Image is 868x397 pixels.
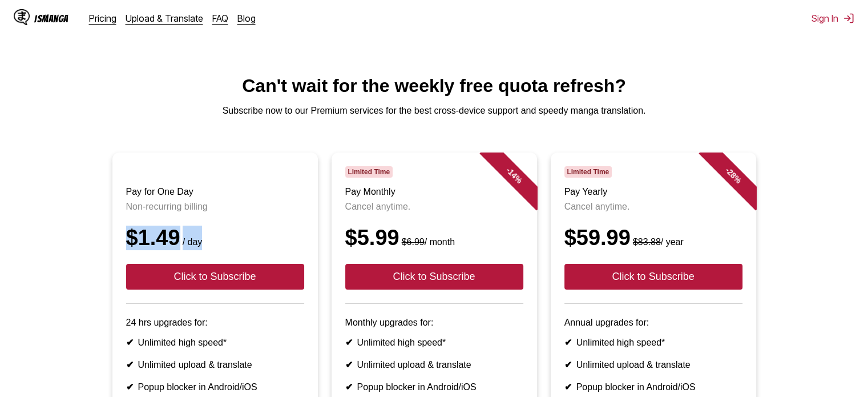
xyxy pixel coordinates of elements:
small: / year [631,237,684,247]
b: ✔ [345,382,353,392]
small: / day [180,237,203,247]
li: Popup blocker in Android/iOS [126,382,304,392]
small: / month [399,237,455,247]
p: Cancel anytime. [564,202,742,212]
b: ✔ [564,382,572,392]
a: IsManga LogoIsManga [14,9,89,27]
h1: Can't wait for the weekly free quota refresh? [9,75,859,97]
div: - 28 % [699,141,767,210]
div: $5.99 [345,226,523,250]
button: Click to Subscribe [345,264,523,290]
s: $6.99 [402,237,425,247]
button: Sign In [812,13,854,24]
span: Limited Time [345,166,393,178]
p: Subscribe now to our Premium services for the best cross-device support and speedy manga translat... [9,106,859,116]
a: Blog [237,13,256,24]
p: Non-recurring billing [126,202,304,212]
b: ✔ [564,338,572,347]
li: Unlimited upload & translate [564,359,742,370]
div: - 14 % [479,141,548,210]
b: ✔ [345,360,353,370]
b: ✔ [126,360,134,370]
li: Popup blocker in Android/iOS [564,382,742,392]
img: Sign out [843,13,854,24]
img: IsManga Logo [14,9,30,25]
b: ✔ [126,338,134,347]
p: 24 hrs upgrades for: [126,318,304,328]
p: Cancel anytime. [345,202,523,212]
s: $83.88 [633,237,661,247]
button: Click to Subscribe [564,264,742,290]
h3: Pay Monthly [345,187,523,197]
li: Unlimited high speed* [126,337,304,348]
div: IsManga [34,13,68,24]
h3: Pay Yearly [564,187,742,197]
a: Upload & Translate [126,13,203,24]
b: ✔ [345,338,353,347]
b: ✔ [564,360,572,370]
span: Limited Time [564,166,612,178]
a: FAQ [212,13,228,24]
li: Popup blocker in Android/iOS [345,382,523,392]
button: Click to Subscribe [126,264,304,290]
li: Unlimited upload & translate [345,359,523,370]
p: Annual upgrades for: [564,318,742,328]
li: Unlimited high speed* [564,337,742,348]
b: ✔ [126,382,134,392]
li: Unlimited high speed* [345,337,523,348]
div: $1.49 [126,226,304,250]
a: Pricing [89,13,116,24]
p: Monthly upgrades for: [345,318,523,328]
li: Unlimited upload & translate [126,359,304,370]
h3: Pay for One Day [126,187,304,197]
div: $59.99 [564,226,742,250]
